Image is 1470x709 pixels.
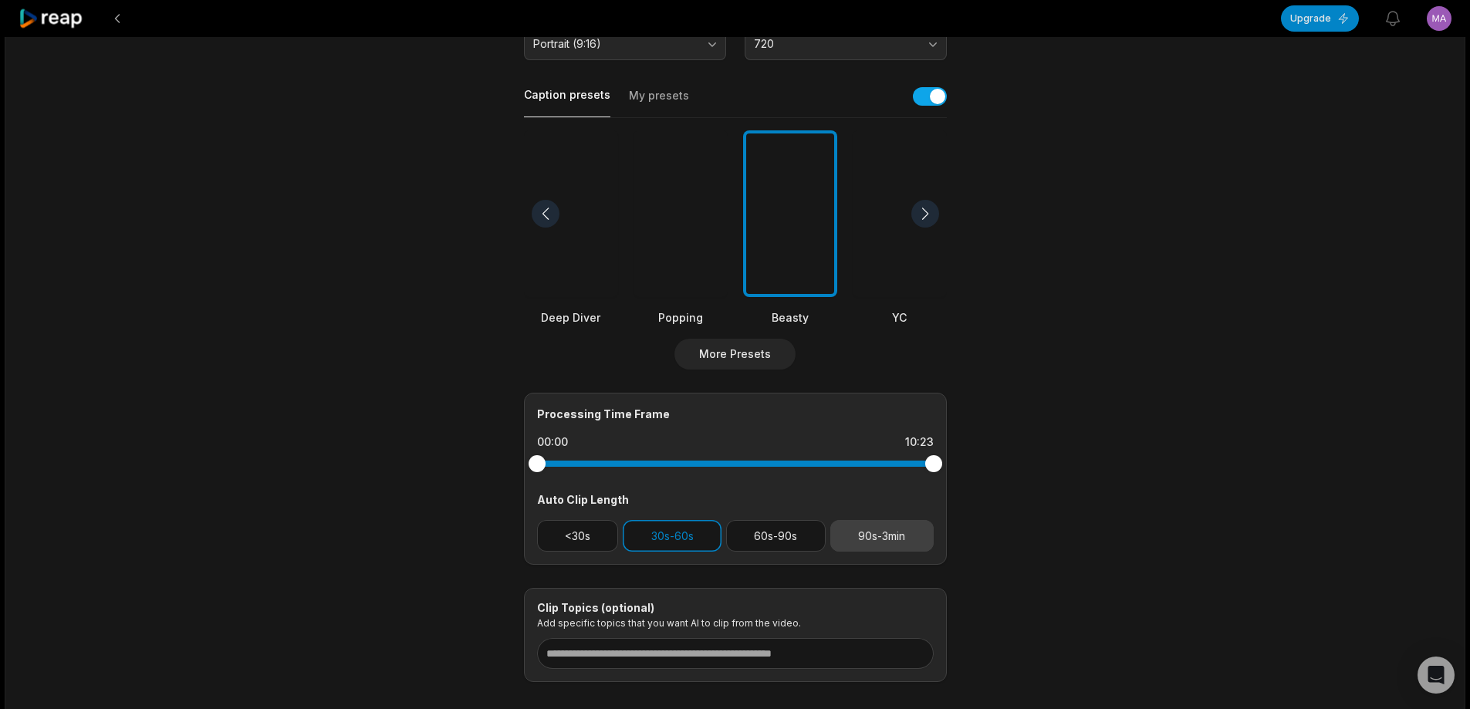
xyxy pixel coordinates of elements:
[533,37,695,51] span: Portrait (9:16)
[623,520,721,552] button: 30s-60s
[634,309,728,326] div: Popping
[754,37,916,51] span: 720
[537,491,934,508] div: Auto Clip Length
[830,520,934,552] button: 90s-3min
[1281,5,1359,32] button: Upgrade
[905,434,934,450] div: 10:23
[674,339,796,370] button: More Presets
[745,28,947,60] button: 720
[537,434,568,450] div: 00:00
[537,617,934,629] p: Add specific topics that you want AI to clip from the video.
[726,520,826,552] button: 60s-90s
[524,28,726,60] button: Portrait (9:16)
[524,87,610,117] button: Caption presets
[743,309,837,326] div: Beasty
[1418,657,1455,694] div: Open Intercom Messenger
[629,88,689,117] button: My presets
[524,309,618,326] div: Deep Diver
[537,601,934,615] div: Clip Topics (optional)
[853,309,947,326] div: YC
[537,406,934,422] div: Processing Time Frame
[537,520,619,552] button: <30s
